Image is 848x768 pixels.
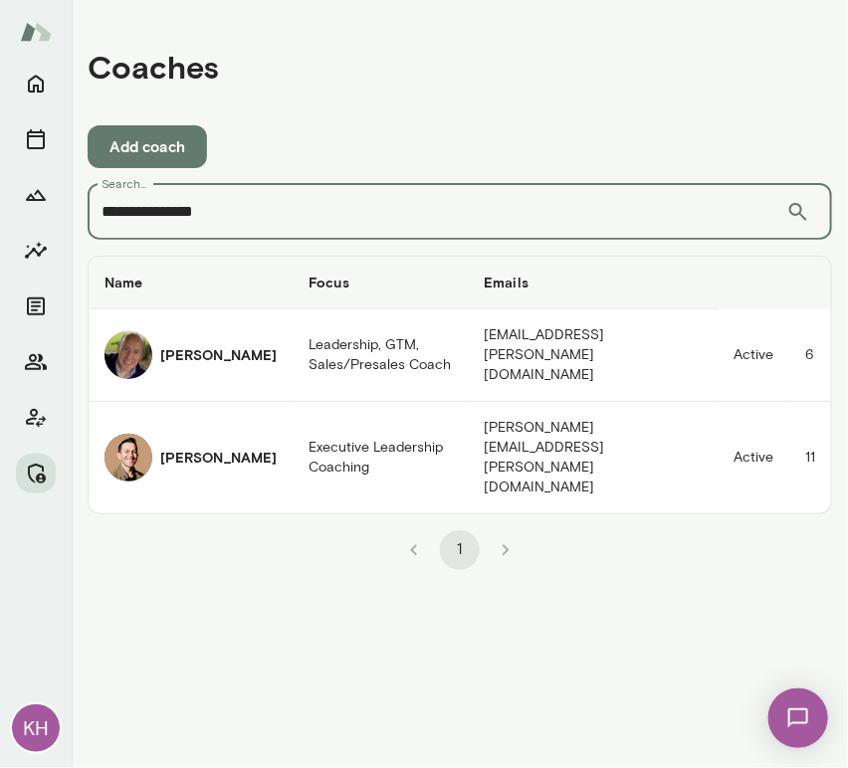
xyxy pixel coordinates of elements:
td: Active [718,402,789,513]
img: David McPherson [105,331,152,379]
td: Active [718,309,789,402]
h6: Focus [309,273,452,292]
img: Mento [20,13,52,51]
h4: Coaches [88,48,219,86]
button: Add coach [88,125,207,167]
h6: Emails [484,273,702,292]
table: coaches table [89,257,831,513]
button: Growth Plan [16,175,56,215]
button: Home [16,64,56,103]
button: Sessions [16,119,56,159]
td: Executive Leadership Coaching [293,402,468,513]
button: Client app [16,398,56,438]
button: Insights [16,231,56,271]
h6: [PERSON_NAME] [160,448,277,468]
td: [EMAIL_ADDRESS][PERSON_NAME][DOMAIN_NAME] [468,309,718,402]
label: Search... [102,175,147,192]
button: page 1 [440,530,480,570]
td: 6 [789,309,831,402]
td: 11 [789,402,831,513]
td: [PERSON_NAME][EMAIL_ADDRESS][PERSON_NAME][DOMAIN_NAME] [468,402,718,513]
td: Leadership, GTM, Sales/Presales Coach [293,309,468,402]
nav: pagination navigation [391,530,529,570]
button: Documents [16,287,56,326]
div: KH [12,704,60,752]
h6: Name [105,273,277,292]
div: pagination [88,514,832,570]
button: Members [16,342,56,382]
button: Manage [16,454,56,493]
img: David Mitchell [105,434,152,481]
h6: [PERSON_NAME] [160,345,277,365]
